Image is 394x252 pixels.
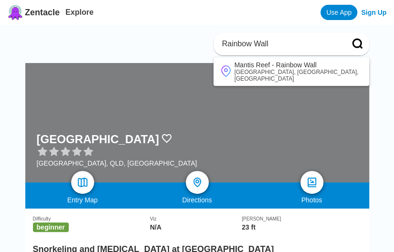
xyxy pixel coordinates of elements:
[234,69,362,82] div: [GEOGRAPHIC_DATA], [GEOGRAPHIC_DATA], [GEOGRAPHIC_DATA]
[33,222,69,232] span: beginner
[25,196,140,204] div: Entry Map
[242,223,361,231] div: 23 ft
[8,5,23,20] img: Zentacle logo
[234,61,362,69] div: Mantis Reef - Rainbow Wall
[33,216,150,221] div: Difficulty
[242,216,361,221] div: [PERSON_NAME]
[77,177,88,188] img: map
[255,196,369,204] div: Photos
[221,39,339,49] input: Enter a city, state, or country
[150,216,242,221] div: Viz
[8,5,60,20] a: Zentacle logoZentacle
[361,9,386,16] a: Sign Up
[320,5,357,20] a: Use App
[192,177,203,188] img: directions
[25,8,60,18] span: Zentacle
[300,171,323,194] a: photos
[150,223,242,231] div: N/A
[306,177,318,188] img: photos
[37,159,197,167] div: [GEOGRAPHIC_DATA], QLD, [GEOGRAPHIC_DATA]
[71,171,94,194] a: map
[140,196,255,204] div: Directions
[37,133,159,146] h1: [GEOGRAPHIC_DATA]
[65,8,94,16] a: Explore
